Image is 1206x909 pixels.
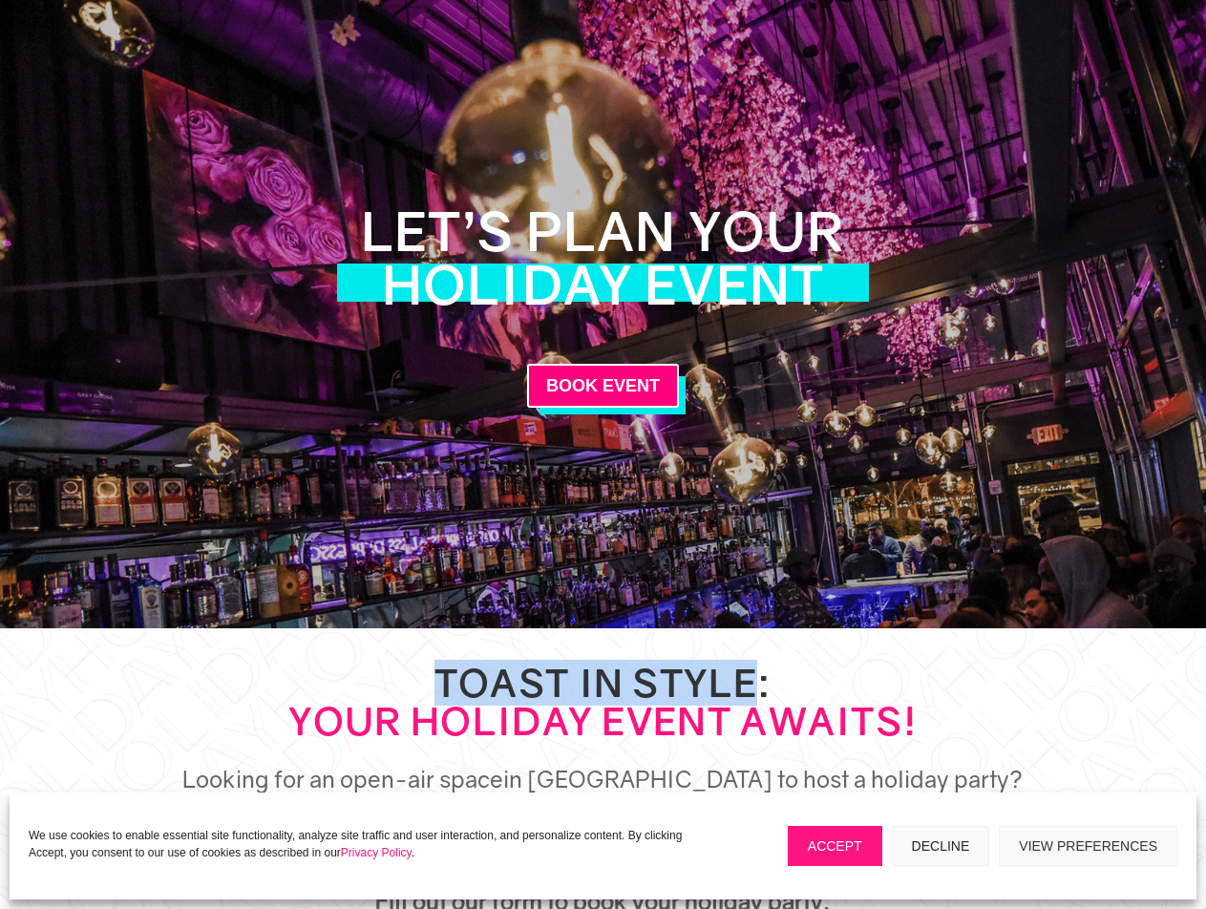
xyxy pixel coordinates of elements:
[788,826,882,866] button: Accept
[120,664,1085,750] h2: Toast in Style:
[361,204,845,321] h1: Let’s Plan YOUR Holiday Event
[892,826,990,866] button: Decline
[120,762,1085,875] h5: in [GEOGRAPHIC_DATA] to host a holiday party? [GEOGRAPHIC_DATA], located in The Interlock of [GEO...
[29,827,721,861] p: We use cookies to enable essential site functionality, analyze site traffic and user interaction,...
[182,765,503,793] span: Looking for an open-air space
[527,364,679,407] a: BOOK EVENT
[999,826,1177,866] button: View preferences
[341,846,412,859] a: Privacy Policy
[288,698,919,744] strong: Your Holiday Event Awaits!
